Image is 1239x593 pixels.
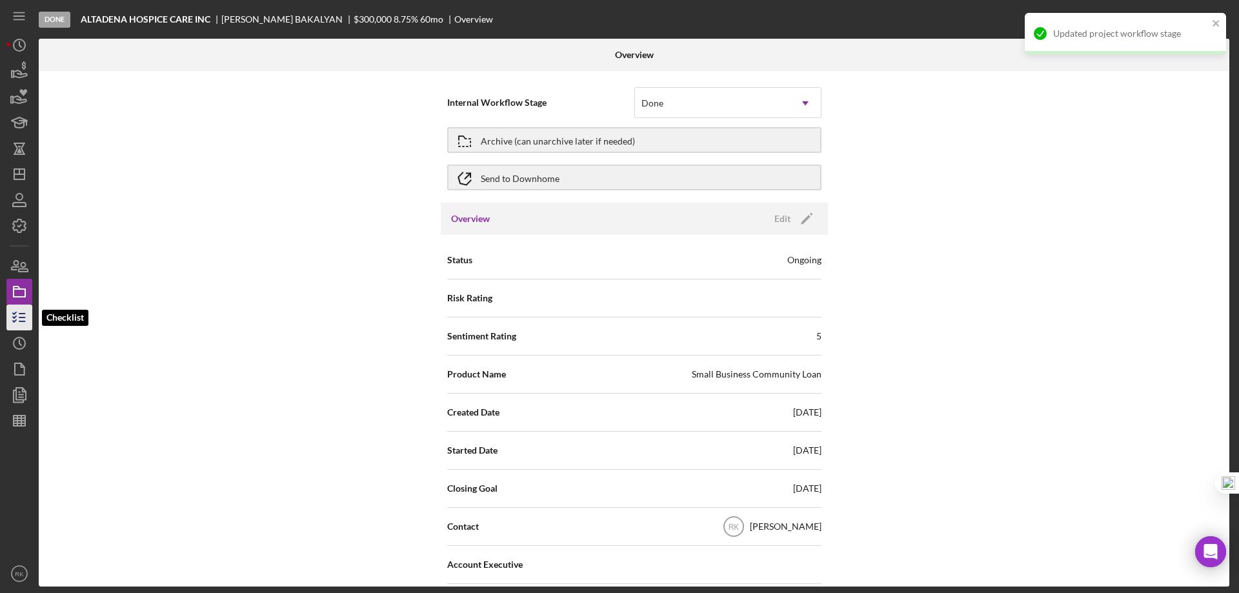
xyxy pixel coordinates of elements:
[1222,476,1235,490] img: one_i.png
[447,127,821,153] button: Archive (can unarchive later if needed)
[81,14,210,25] b: ALTADENA HOSPICE CARE INC
[793,482,821,495] div: [DATE]
[816,330,821,343] div: 5
[1212,18,1221,30] button: close
[6,561,32,587] button: RK
[451,212,490,225] h3: Overview
[692,368,821,381] div: Small Business Community Loan
[774,209,791,228] div: Edit
[767,209,818,228] button: Edit
[728,523,739,532] text: RK
[354,14,392,25] div: $300,000
[641,98,663,108] div: Done
[615,50,654,60] b: Overview
[481,166,559,189] div: Send to Downhome
[447,254,472,266] span: Status
[447,406,499,419] span: Created Date
[39,12,70,28] div: Done
[447,330,516,343] span: Sentiment Rating
[420,14,443,25] div: 60 mo
[454,14,493,25] div: Overview
[447,520,479,533] span: Contact
[1053,28,1208,39] div: Updated project workflow stage
[447,96,634,109] span: Internal Workflow Stage
[394,14,418,25] div: 8.75 %
[1195,536,1226,567] div: Open Intercom Messenger
[447,165,821,190] button: Send to Downhome
[481,128,635,152] div: Archive (can unarchive later if needed)
[447,558,523,571] span: Account Executive
[793,406,821,419] div: [DATE]
[787,254,821,266] div: Ongoing
[15,570,24,578] text: RK
[447,444,498,457] span: Started Date
[793,444,821,457] div: [DATE]
[447,368,506,381] span: Product Name
[447,292,492,305] span: Risk Rating
[447,482,498,495] span: Closing Goal
[750,520,821,533] div: [PERSON_NAME]
[221,14,354,25] div: [PERSON_NAME] BAKALYAN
